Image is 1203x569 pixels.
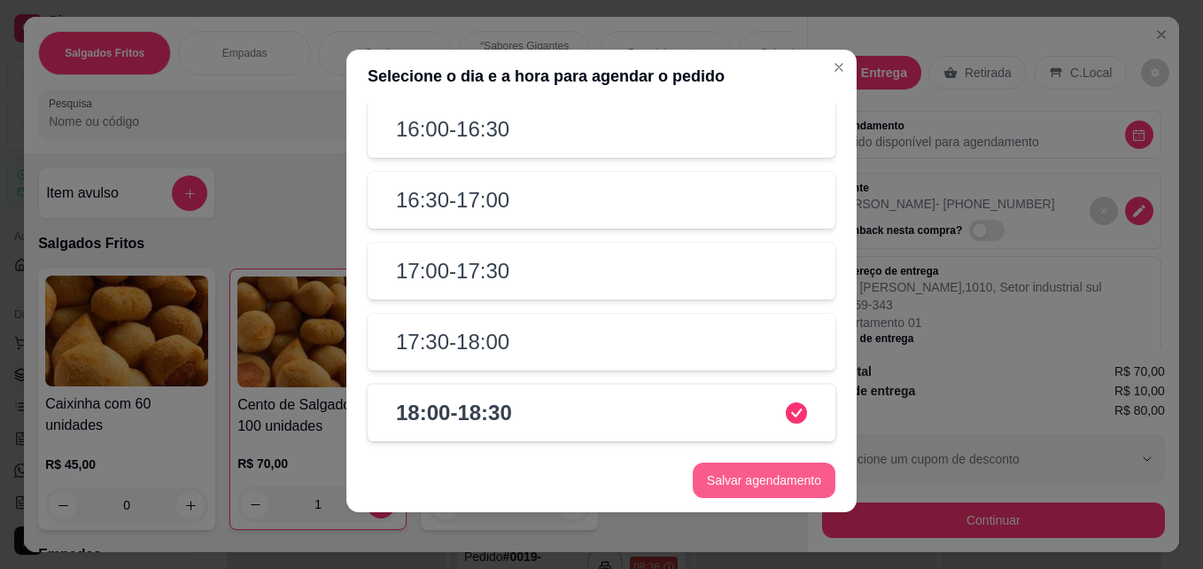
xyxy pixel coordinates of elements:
h2: 17:30 - 18:00 [396,328,509,356]
header: Selecione o dia e a hora para agendar o pedido [346,50,857,103]
button: Salvar agendamento [693,463,835,498]
h2: 17:00 - 17:30 [396,257,509,285]
h2: 16:00 - 16:30 [396,115,509,144]
button: Close [825,53,853,82]
h2: 18:00 - 18:30 [396,399,512,427]
h2: 16:30 - 17:00 [396,186,509,214]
